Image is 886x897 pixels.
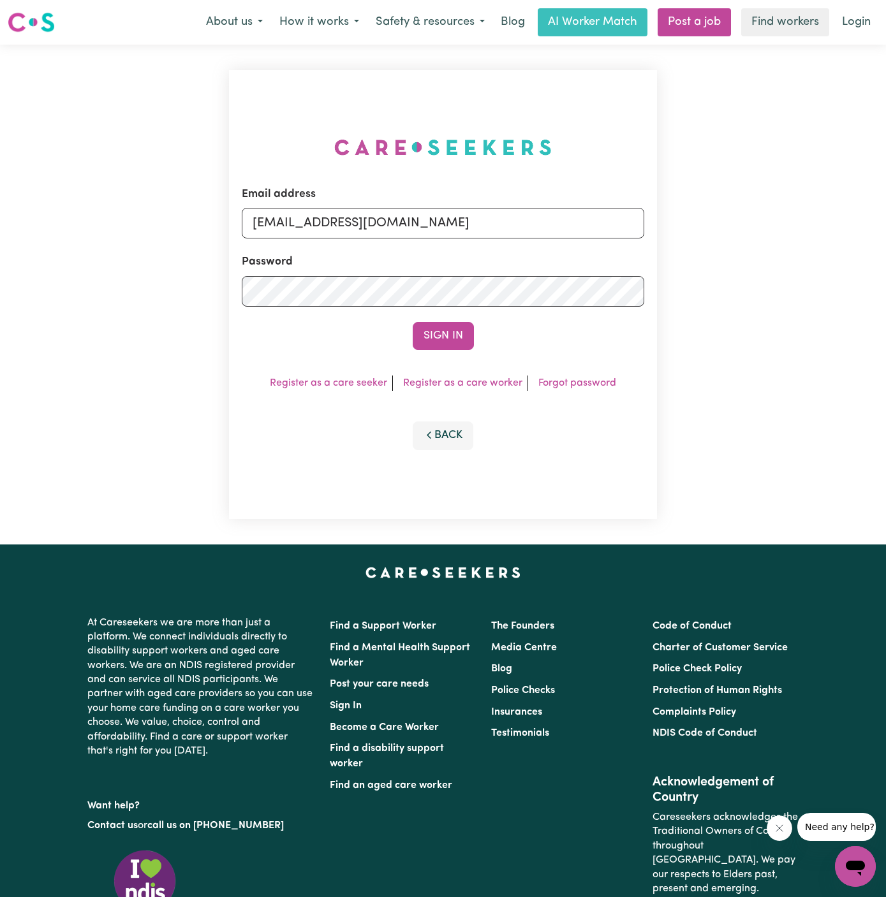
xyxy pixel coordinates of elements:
a: Forgot password [538,378,616,388]
a: Careseekers home page [365,567,521,578]
a: Complaints Policy [653,707,736,717]
a: Contact us [87,820,138,831]
a: Careseekers logo [8,8,55,37]
img: Careseekers logo [8,11,55,34]
a: Sign In [330,701,362,711]
a: Protection of Human Rights [653,685,782,696]
a: Blog [493,8,533,36]
iframe: Message from company [797,813,876,841]
iframe: Close message [767,815,792,841]
a: Login [834,8,878,36]
button: About us [198,9,271,36]
a: Police Check Policy [653,664,742,674]
a: Find an aged care worker [330,780,452,791]
a: Become a Care Worker [330,722,439,733]
a: Charter of Customer Service [653,643,788,653]
a: call us on [PHONE_NUMBER] [147,820,284,831]
p: or [87,813,314,838]
a: Find a Mental Health Support Worker [330,643,470,668]
h2: Acknowledgement of Country [653,775,799,805]
a: Register as a care worker [403,378,522,388]
a: Post a job [658,8,731,36]
a: Find a disability support worker [330,743,444,769]
a: Find a Support Worker [330,621,436,631]
a: Post your care needs [330,679,429,689]
a: Media Centre [491,643,557,653]
input: Email address [242,208,644,238]
a: Police Checks [491,685,555,696]
a: Find workers [741,8,829,36]
a: Insurances [491,707,542,717]
a: Testimonials [491,728,549,738]
a: AI Worker Match [538,8,647,36]
a: The Founders [491,621,554,631]
label: Password [242,254,293,270]
button: Back [413,421,474,449]
button: How it works [271,9,367,36]
iframe: Button to launch messaging window [835,846,876,887]
label: Email address [242,186,316,203]
p: Want help? [87,794,314,813]
a: Blog [491,664,512,674]
a: Register as a care seeker [270,378,387,388]
button: Sign In [413,322,474,350]
button: Safety & resources [367,9,493,36]
a: NDIS Code of Conduct [653,728,757,738]
p: At Careseekers we are more than just a platform. We connect individuals directly to disability su... [87,611,314,764]
a: Code of Conduct [653,621,732,631]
